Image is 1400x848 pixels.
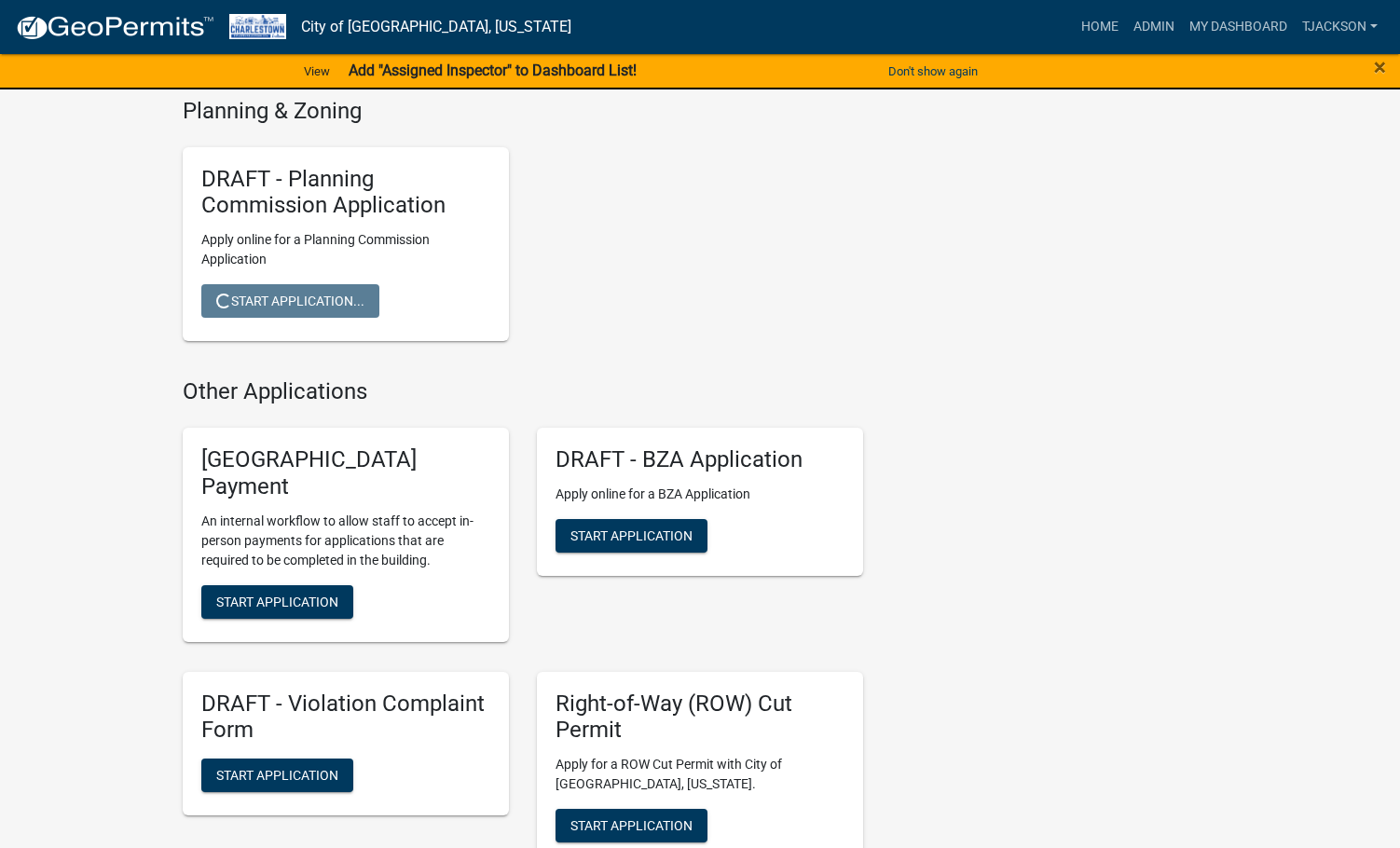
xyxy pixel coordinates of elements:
span: × [1374,54,1386,80]
button: Start Application [556,519,707,553]
span: Start Application [570,818,693,833]
span: Start Application... [216,294,364,308]
a: My Dashboard [1182,9,1295,45]
span: Start Application [216,594,338,609]
span: Start Application [216,768,338,783]
img: City of Charlestown, Indiana [229,14,286,39]
p: Apply online for a BZA Application [556,485,844,504]
h5: Right-of-Way (ROW) Cut Permit [556,691,844,745]
span: Start Application [570,527,693,542]
button: Start Application [201,585,353,619]
p: Apply online for a Planning Commission Application [201,230,490,269]
button: Start Application [201,759,353,792]
h5: DRAFT - BZA Application [556,446,844,473]
p: An internal workflow to allow staff to accept in-person payments for applications that are requir... [201,512,490,570]
a: TJackson [1295,9,1385,45]
a: Admin [1126,9,1182,45]
button: Don't show again [881,56,985,87]
h5: [GEOGRAPHIC_DATA] Payment [201,446,490,500]
h4: Other Applications [183,378,863,405]
h5: DRAFT - Violation Complaint Form [201,691,490,745]
a: Home [1074,9,1126,45]
h5: DRAFT - Planning Commission Application [201,166,490,220]
p: Apply for a ROW Cut Permit with City of [GEOGRAPHIC_DATA], [US_STATE]. [556,755,844,794]
a: View [296,56,337,87]
button: Close [1374,56,1386,78]
h4: Planning & Zoning [183,98,863,125]
button: Start Application... [201,284,379,318]
button: Start Application [556,809,707,842]
strong: Add "Assigned Inspector" to Dashboard List! [349,62,637,79]
a: City of [GEOGRAPHIC_DATA], [US_STATE] [301,11,571,43]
